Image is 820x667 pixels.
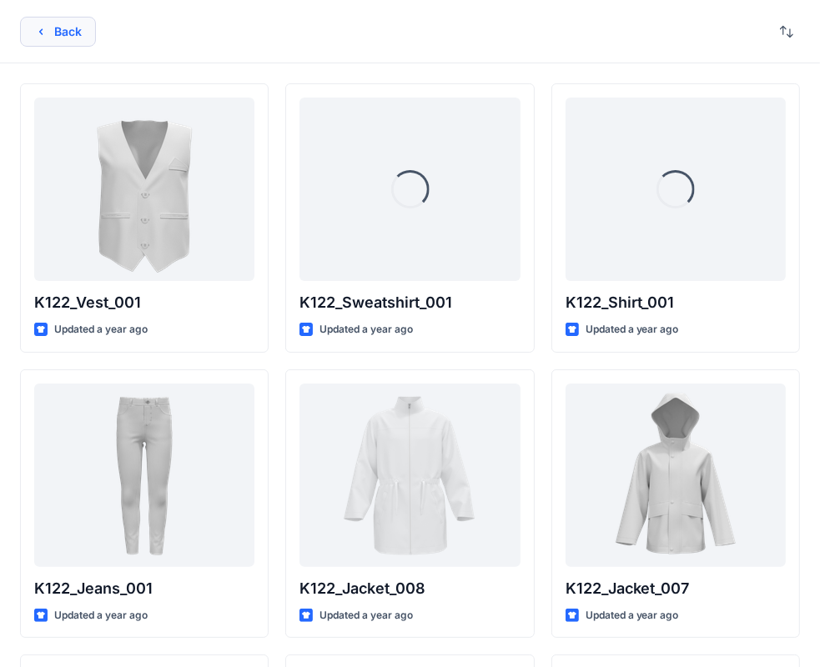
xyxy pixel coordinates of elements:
a: K122_Jacket_008 [299,384,520,567]
p: Updated a year ago [54,321,148,339]
a: K122_Jacket_007 [566,384,786,567]
p: Updated a year ago [586,321,679,339]
p: Updated a year ago [586,607,679,624]
a: K122_Jeans_001 [34,384,254,567]
p: K122_Jacket_008 [299,577,520,600]
p: Updated a year ago [319,321,413,339]
p: K122_Sweatshirt_001 [299,291,520,314]
a: K122_Vest_001 [34,98,254,281]
p: Updated a year ago [319,607,413,624]
p: K122_Jacket_007 [566,577,786,600]
p: K122_Jeans_001 [34,577,254,600]
p: K122_Vest_001 [34,291,254,314]
p: K122_Shirt_001 [566,291,786,314]
p: Updated a year ago [54,607,148,624]
button: Back [20,17,96,47]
